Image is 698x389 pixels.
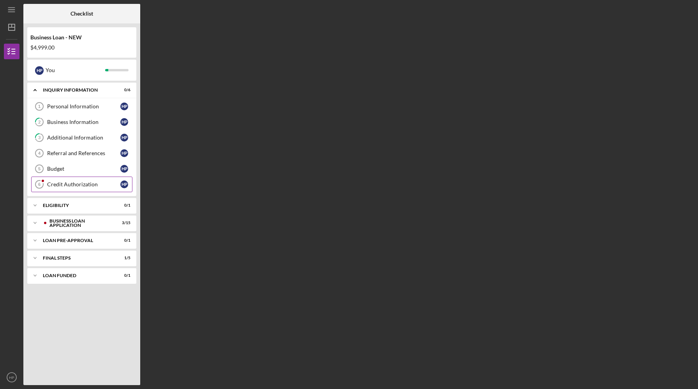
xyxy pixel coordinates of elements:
[47,119,120,125] div: Business Information
[38,182,41,187] tspan: 6
[116,256,130,260] div: 1 / 5
[47,166,120,172] div: Budget
[30,34,133,41] div: Business Loan - NEW
[120,180,128,188] div: H P
[31,99,132,114] a: 1Personal InformationHP
[31,145,132,161] a: 4Referral and ReferencesHP
[43,256,111,260] div: FINAL STEPS
[43,88,111,92] div: INQUIRY INFORMATION
[120,103,128,110] div: H P
[120,149,128,157] div: H P
[47,181,120,187] div: Credit Authorization
[31,177,132,192] a: 6Credit AuthorizationHP
[9,375,14,380] text: HP
[47,103,120,110] div: Personal Information
[31,130,132,145] a: 3Additional InformationHP
[38,151,41,156] tspan: 4
[116,203,130,208] div: 0 / 1
[38,135,41,140] tspan: 3
[47,134,120,141] div: Additional Information
[4,370,19,385] button: HP
[38,104,41,109] tspan: 1
[120,165,128,173] div: H P
[71,11,93,17] b: Checklist
[46,64,105,77] div: You
[116,273,130,278] div: 0 / 1
[31,114,132,130] a: 2Business InformationHP
[38,166,41,171] tspan: 5
[31,161,132,177] a: 5BudgetHP
[30,44,133,51] div: $4,999.00
[35,66,44,75] div: H P
[120,134,128,141] div: H P
[116,88,130,92] div: 0 / 6
[43,203,111,208] div: ELIGIBILITY
[47,150,120,156] div: Referral and References
[116,221,130,225] div: 3 / 15
[38,120,41,125] tspan: 2
[120,118,128,126] div: H P
[43,273,111,278] div: LOAN FUNDED
[43,238,111,243] div: LOAN PRE-APPROVAL
[49,219,111,228] div: BUSINESS LOAN APPLICATION
[116,238,130,243] div: 0 / 1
